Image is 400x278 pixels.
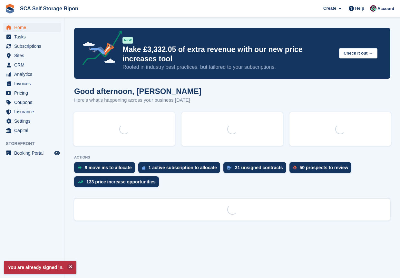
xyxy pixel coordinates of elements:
a: menu [3,98,61,107]
span: Settings [14,117,53,126]
img: price-adjustments-announcement-icon-8257ccfd72463d97f412b2fc003d46551f7dbcb40ab6d574587a9cd5c0d94... [77,31,122,67]
p: Make £3,332.05 of extra revenue with our new price increases tool [122,45,334,64]
div: NEW [122,37,133,44]
a: menu [3,70,61,79]
img: move_ins_to_allocate_icon-fdf77a2bb77ea45bf5b3d319d69a93e2d87916cf1d5bf7949dd705db3b84f3ca.svg [78,166,82,170]
span: Analytics [14,70,53,79]
a: 50 prospects to review [289,162,355,176]
span: Storefront [6,140,64,147]
img: active_subscription_to_allocate_icon-d502201f5373d7db506a760aba3b589e785aa758c864c3986d89f69b8ff3... [142,166,145,170]
a: menu [3,60,61,69]
a: menu [3,149,61,158]
a: 133 price increase opportunities [74,176,162,190]
img: Sam Chapman [370,5,376,12]
span: Booking Portal [14,149,53,158]
span: Coupons [14,98,53,107]
p: Rooted in industry best practices, but tailored to your subscriptions. [122,64,334,71]
p: ACTIONS [74,155,390,160]
div: 133 price increase opportunities [86,179,156,184]
span: Subscriptions [14,42,53,51]
div: 9 move ins to allocate [85,165,132,170]
a: menu [3,126,61,135]
span: Invoices [14,79,53,88]
h1: Good afternoon, [PERSON_NAME] [74,87,201,96]
a: menu [3,23,61,32]
span: Capital [14,126,53,135]
p: You are already signed in. [4,261,76,274]
span: Account [377,5,394,12]
span: Help [355,5,364,12]
div: 31 unsigned contracts [235,165,283,170]
button: Check it out → [339,48,377,59]
a: SCA Self Storage Ripon [17,3,81,14]
a: menu [3,51,61,60]
p: Here's what's happening across your business [DATE] [74,97,201,104]
a: menu [3,79,61,88]
span: Insurance [14,107,53,116]
img: price_increase_opportunities-93ffe204e8149a01c8c9dc8f82e8f89637d9d84a8eef4429ea346261dce0b2c0.svg [78,180,83,183]
img: stora-icon-8386f47178a22dfd0bd8f6a31ec36ba5ce8667c1dd55bd0f319d3a0aa187defe.svg [5,4,15,14]
a: menu [3,42,61,51]
span: Create [323,5,336,12]
img: contract_signature_icon-13c848040528278c33f63329250d36e43548de30e8caae1d1a13099fd9432cc5.svg [227,166,232,170]
span: Pricing [14,88,53,98]
div: 50 prospects to review [300,165,348,170]
a: Preview store [53,149,61,157]
div: 1 active subscription to allocate [149,165,217,170]
a: menu [3,88,61,98]
img: prospect-51fa495bee0391a8d652442698ab0144808aea92771e9ea1ae160a38d050c398.svg [293,166,297,170]
a: 9 move ins to allocate [74,162,138,176]
a: menu [3,107,61,116]
span: Home [14,23,53,32]
a: 31 unsigned contracts [223,162,289,176]
span: CRM [14,60,53,69]
span: Sites [14,51,53,60]
a: 1 active subscription to allocate [138,162,223,176]
span: Tasks [14,32,53,41]
a: menu [3,32,61,41]
a: menu [3,117,61,126]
